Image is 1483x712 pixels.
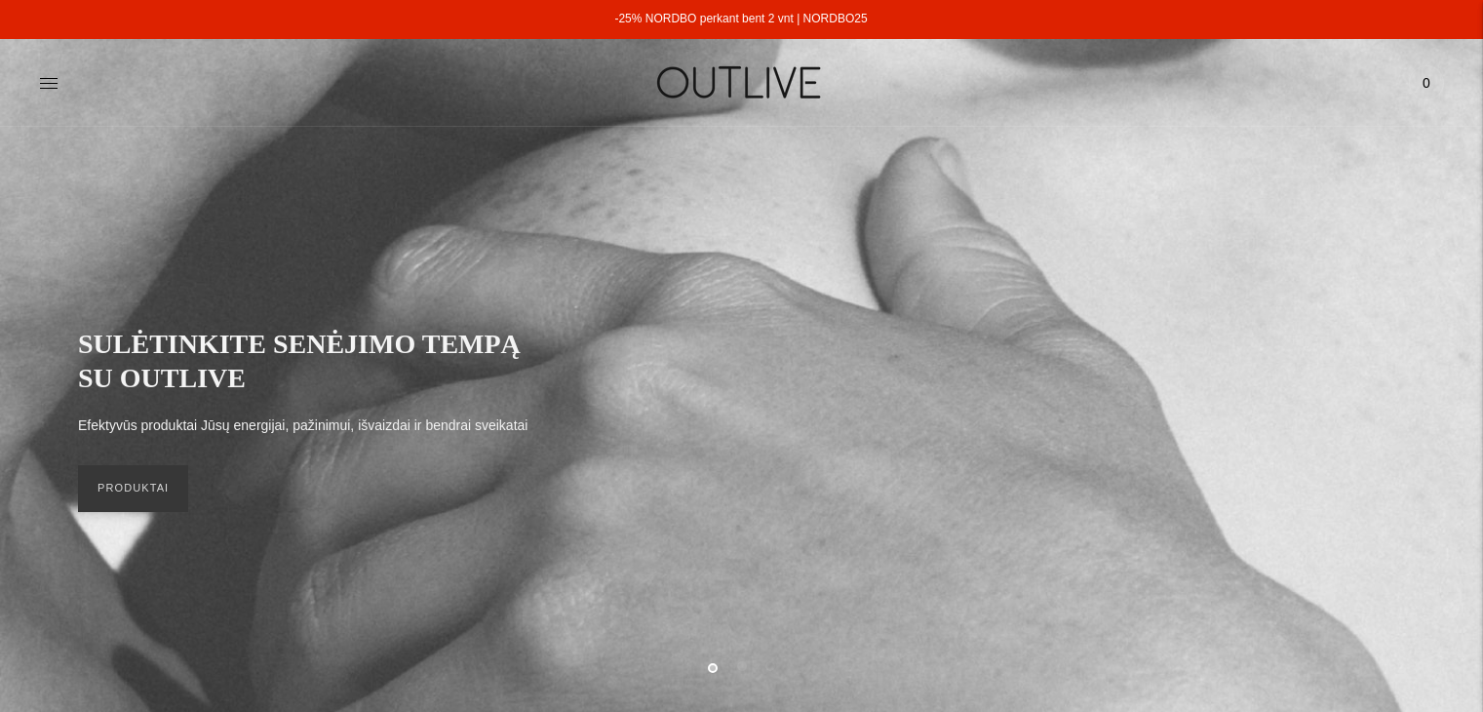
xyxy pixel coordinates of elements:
span: 0 [1413,69,1440,97]
img: OUTLIVE [619,49,863,116]
button: Move carousel to slide 3 [765,661,775,671]
a: PRODUKTAI [78,465,188,512]
button: Move carousel to slide 2 [737,661,747,671]
a: 0 [1409,61,1444,104]
a: -25% NORDBO perkant bent 2 vnt | NORDBO25 [614,12,867,25]
button: Move carousel to slide 1 [708,663,718,673]
p: Efektyvūs produktai Jūsų energijai, pažinimui, išvaizdai ir bendrai sveikatai [78,415,527,438]
h2: SULĖTINKITE SENĖJIMO TEMPĄ SU OUTLIVE [78,327,546,395]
